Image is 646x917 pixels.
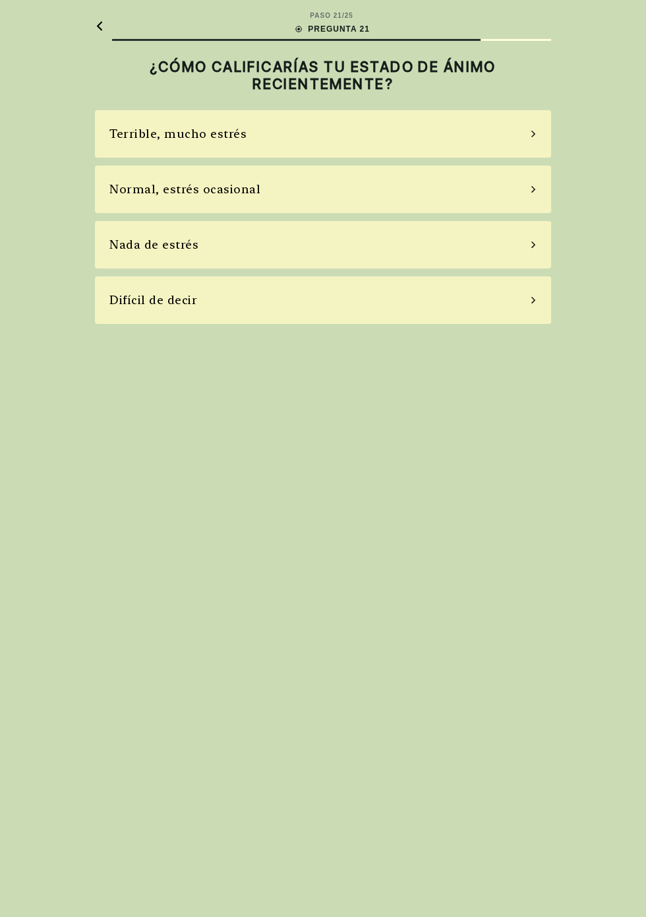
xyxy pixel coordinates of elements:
div: Terrible, mucho estrés [109,125,247,142]
div: PASO 21 / 25 [310,11,353,20]
div: Difícil de decir [109,291,197,309]
div: Nada de estrés [109,236,198,253]
div: PREGUNTA 21 [293,23,370,35]
h2: ¿CÓMO CALIFICARÍAS TU ESTADO DE ÁNIMO RECIENTEMENTE? [95,58,551,93]
div: Normal, estrés ocasional [109,180,260,198]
